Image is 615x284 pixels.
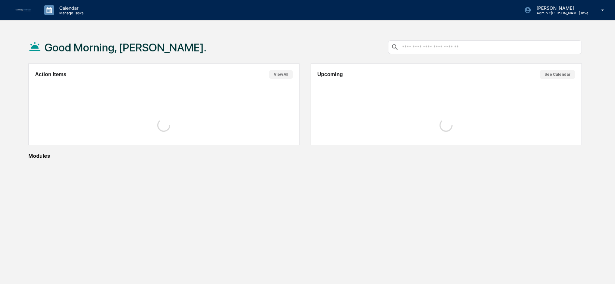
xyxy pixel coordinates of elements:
[28,153,582,159] div: Modules
[35,72,66,77] h2: Action Items
[54,5,87,11] p: Calendar
[54,11,87,15] p: Manage Tasks
[45,41,206,54] h1: Good Morning, [PERSON_NAME].
[269,70,293,79] button: View All
[540,70,575,79] button: See Calendar
[317,72,343,77] h2: Upcoming
[531,5,592,11] p: [PERSON_NAME]
[16,9,31,11] img: logo
[531,11,592,15] p: Admin • [PERSON_NAME] Investment Management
